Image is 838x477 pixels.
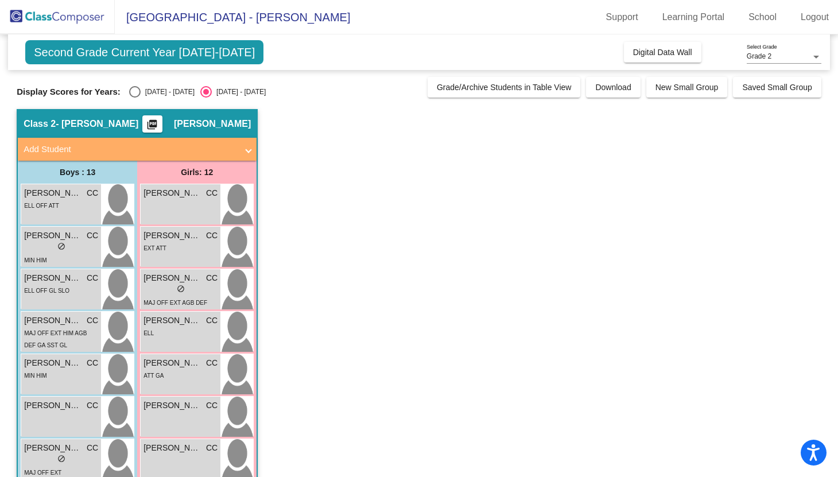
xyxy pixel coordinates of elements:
span: ELL OFF ATT [24,203,59,209]
span: CC [87,442,98,454]
span: [PERSON_NAME] [24,400,82,412]
a: Logout [792,8,838,26]
span: Digital Data Wall [633,48,692,57]
button: Digital Data Wall [624,42,701,63]
span: ELL [143,330,154,336]
mat-icon: picture_as_pdf [145,119,159,135]
button: New Small Group [646,77,728,98]
span: [PERSON_NAME] [143,272,201,284]
button: Download [586,77,640,98]
span: [PERSON_NAME] [24,230,82,242]
span: Display Scores for Years: [17,87,121,97]
span: [GEOGRAPHIC_DATA] - [PERSON_NAME] [115,8,350,26]
span: do_not_disturb_alt [57,455,65,463]
div: Boys : 13 [18,161,137,184]
button: Grade/Archive Students in Table View [428,77,581,98]
span: Second Grade Current Year [DATE]-[DATE] [25,40,263,64]
span: CC [206,187,218,199]
span: CC [206,315,218,327]
span: ATT GA [143,373,164,379]
span: CC [87,272,98,284]
span: [PERSON_NAME] [174,118,251,130]
a: Learning Portal [653,8,734,26]
span: EXT ATT [143,245,166,251]
span: [PERSON_NAME] [143,400,201,412]
div: [DATE] - [DATE] [212,87,266,97]
mat-radio-group: Select an option [129,86,266,98]
span: CC [87,187,98,199]
span: - [PERSON_NAME] [56,118,138,130]
span: CC [87,400,98,412]
a: Support [597,8,647,26]
span: [PERSON_NAME] [143,442,201,454]
span: MIN HIM [24,257,46,263]
span: do_not_disturb_alt [177,285,185,293]
span: Download [595,83,631,92]
span: [PERSON_NAME] [143,357,201,369]
span: CC [206,230,218,242]
span: CC [87,315,98,327]
span: MAJ OFF EXT HIM AGB DEF GA SST GL [24,330,87,348]
span: MIN HIM [24,373,46,379]
span: [PERSON_NAME] [24,272,82,284]
span: [PERSON_NAME] [24,315,82,327]
span: CC [206,442,218,454]
span: CC [87,230,98,242]
span: MAJ OFF EXT [24,470,61,476]
a: School [739,8,786,26]
span: [PERSON_NAME] [24,442,82,454]
span: CC [206,400,218,412]
div: [DATE] - [DATE] [141,87,195,97]
span: ELL OFF GL SLO [24,288,69,294]
mat-panel-title: Add Student [24,143,237,156]
span: Grade 2 [747,52,771,60]
span: [PERSON_NAME] [24,187,82,199]
span: Saved Small Group [742,83,812,92]
span: CC [206,357,218,369]
span: do_not_disturb_alt [57,242,65,250]
span: CC [206,272,218,284]
span: [PERSON_NAME] [143,230,201,242]
mat-expansion-panel-header: Add Student [18,138,257,161]
span: MAJ OFF EXT AGB DEF SST HOM [143,300,207,318]
span: CC [87,357,98,369]
button: Saved Small Group [733,77,821,98]
span: Class 2 [24,118,56,130]
span: [PERSON_NAME] [24,357,82,369]
span: New Small Group [655,83,719,92]
span: [PERSON_NAME] [143,187,201,199]
button: Print Students Details [142,115,162,133]
div: Girls: 12 [137,161,257,184]
span: Grade/Archive Students in Table View [437,83,572,92]
span: [PERSON_NAME] [143,315,201,327]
